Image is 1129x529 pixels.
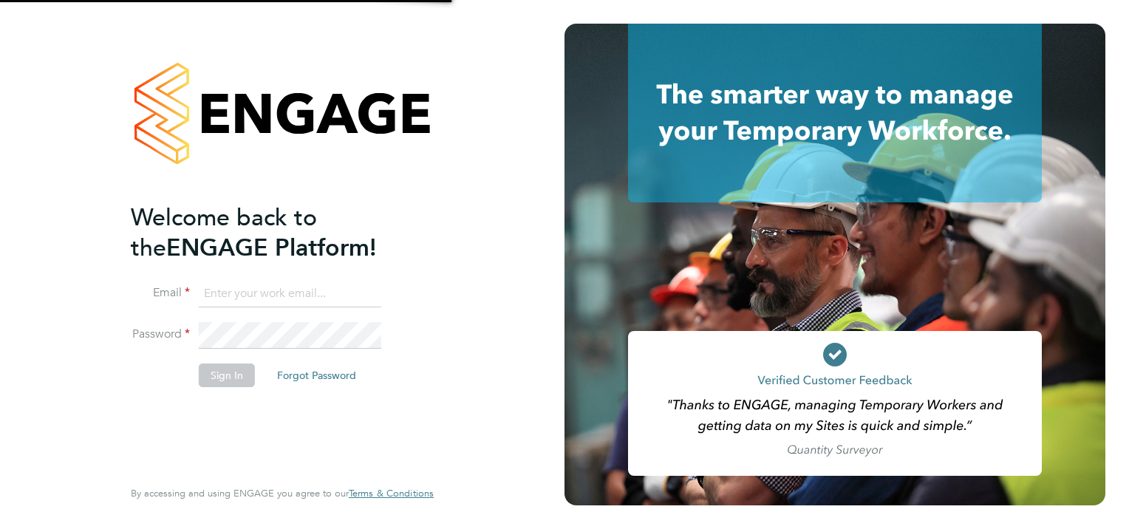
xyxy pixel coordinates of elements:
[131,285,190,301] label: Email
[131,202,419,263] h2: ENGAGE Platform!
[199,364,255,387] button: Sign In
[131,327,190,342] label: Password
[349,488,434,499] a: Terms & Conditions
[131,203,317,262] span: Welcome back to the
[349,487,434,499] span: Terms & Conditions
[265,364,368,387] button: Forgot Password
[199,281,381,307] input: Enter your work email...
[131,487,434,499] span: By accessing and using ENGAGE you agree to our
